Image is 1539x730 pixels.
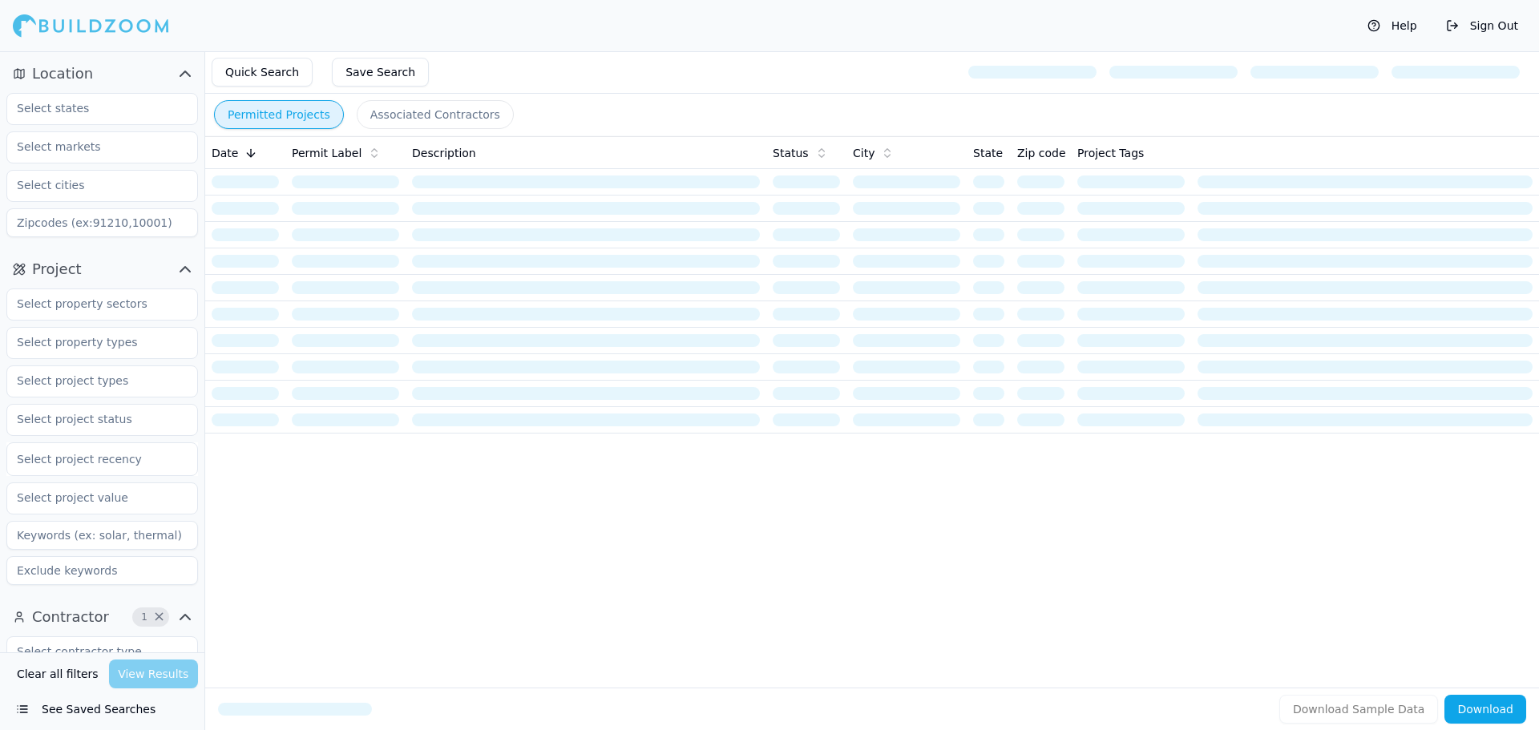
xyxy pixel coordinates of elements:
[6,604,198,630] button: Contractor1Clear Contractor filters
[973,145,1003,161] span: State
[6,61,198,87] button: Location
[7,366,177,395] input: Select project types
[292,145,362,161] span: Permit Label
[6,556,198,585] input: Exclude keywords
[7,483,177,512] input: Select project value
[153,613,165,621] span: Clear Contractor filters
[357,100,514,129] button: Associated Contractors
[32,606,109,628] span: Contractor
[1017,145,1066,161] span: Zip code
[214,100,344,129] button: Permitted Projects
[332,58,429,87] button: Save Search
[32,63,93,85] span: Location
[136,609,152,625] span: 1
[7,637,177,666] input: Select contractor type
[7,328,177,357] input: Select property types
[7,171,177,200] input: Select cities
[1359,13,1425,38] button: Help
[212,58,313,87] button: Quick Search
[853,145,875,161] span: City
[1438,13,1526,38] button: Sign Out
[7,132,177,161] input: Select markets
[7,405,177,434] input: Select project status
[6,695,198,724] button: See Saved Searches
[7,289,177,318] input: Select property sectors
[32,258,82,280] span: Project
[6,521,198,550] input: Keywords (ex: solar, thermal)
[212,145,238,161] span: Date
[6,256,198,282] button: Project
[412,145,476,161] span: Description
[1444,695,1526,724] button: Download
[1077,145,1144,161] span: Project Tags
[773,145,809,161] span: Status
[6,208,198,237] input: Zipcodes (ex:91210,10001)
[13,659,103,688] button: Clear all filters
[7,94,177,123] input: Select states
